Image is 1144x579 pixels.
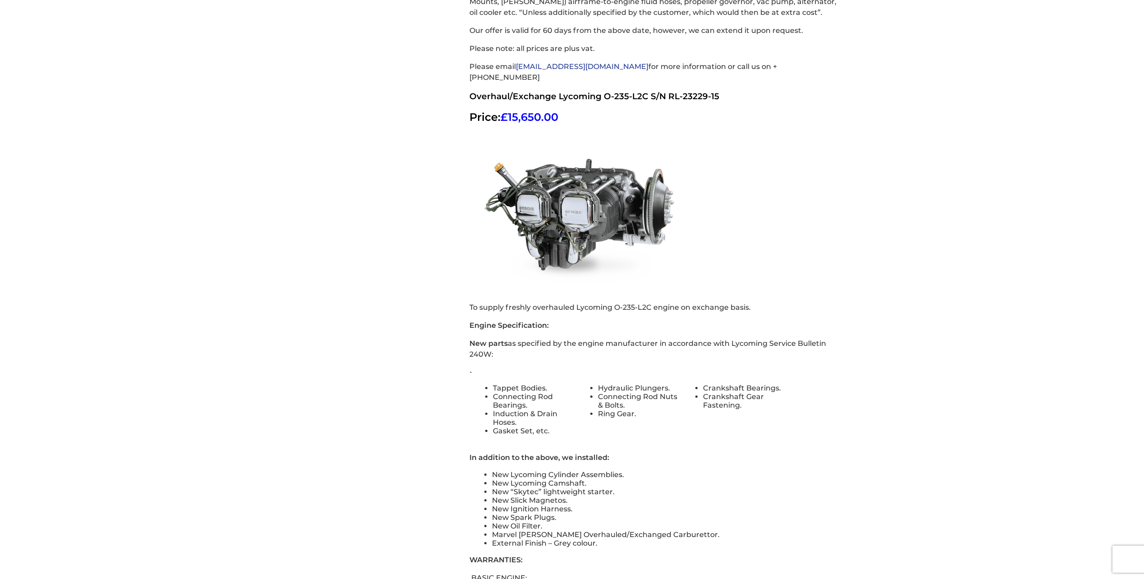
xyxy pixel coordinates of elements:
[469,302,846,313] p: To supply freshly overhauled Lycoming O-235-L2C engine on exchange basis.
[492,505,846,513] li: New Ignition Harness.
[469,61,846,83] p: Please email for more information or call us on + [PHONE_NUMBER]
[492,539,846,547] li: External Finish – Grey colour.
[492,496,846,505] li: New Slick Magnetos.
[492,487,846,496] li: New “Skytec” lightweight starter.
[493,392,574,409] li: Connecting Rod Bearings.
[469,453,609,462] strong: In addition to the above, we installed:
[703,392,783,409] li: Crankshaft Gear Fastening.
[598,384,680,392] li: Hydraulic Plungers.
[469,91,719,101] strong: Overhaul/Exchange Lycoming O-235-L2C S/N RL-23229-15
[492,479,846,487] li: New Lycoming Camshaft.
[598,392,680,409] li: Connecting Rod Nuts & Bolts.
[493,384,574,392] li: Tappet Bodies.
[469,321,549,330] strong: Engine Specification:
[703,384,783,392] li: Crankshaft Bearings.
[469,367,785,445] td: ·
[598,409,680,418] li: Ring Gear.
[493,409,574,427] li: Induction & Drain Hoses.
[469,25,846,36] p: Our offer is valid for 60 days from the above date, however, we can extend it upon request.
[492,470,846,479] li: New Lycoming Cylinder Assemblies.
[501,110,558,124] span: £15,650.00
[493,427,574,435] li: Gasket Set, etc.
[469,133,686,295] img: 5d07f6c9-5984-4e06-a548-71ae7fcd8cb0.png
[469,110,846,124] h2: Price:
[469,556,523,564] strong: WARRANTIES:
[469,339,508,348] strong: New parts
[492,513,846,522] li: New Spark Plugs.
[469,43,846,54] p: Please note: all prices are plus vat.
[516,62,648,71] a: [EMAIL_ADDRESS][DOMAIN_NAME]
[492,522,846,530] li: New Oil Filter.
[469,338,846,360] p: as specified by the engine manufacturer in accordance with Lycoming Service Bulletin 240W:
[492,530,846,539] li: Marvel [PERSON_NAME] Overhauled/Exchanged Carburettor.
